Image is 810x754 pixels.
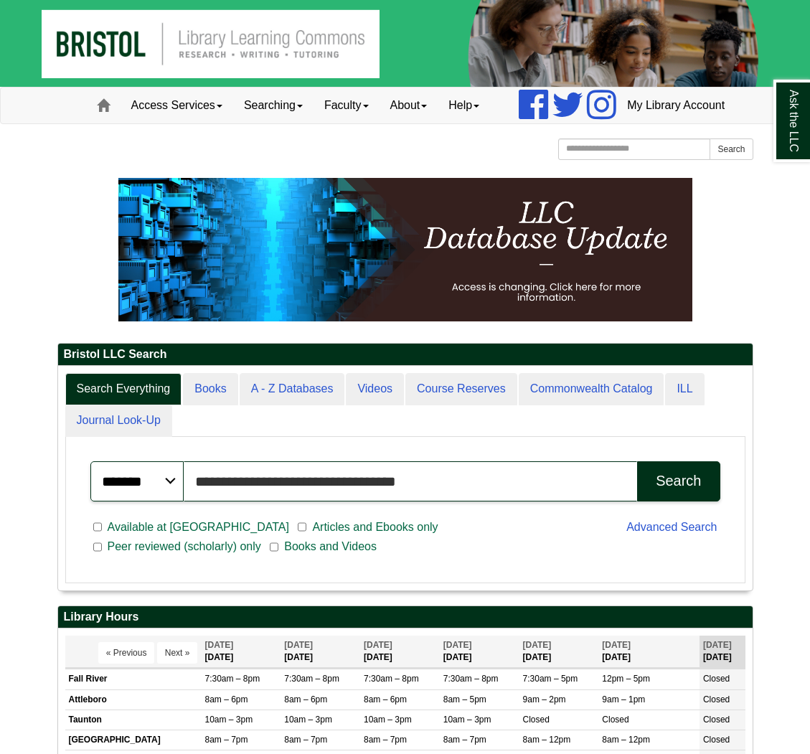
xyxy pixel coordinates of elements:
[523,640,552,650] span: [DATE]
[364,715,412,725] span: 10am – 3pm
[703,694,730,704] span: Closed
[204,674,260,684] span: 7:30am – 8pm
[240,373,345,405] a: A - Z Databases
[364,735,407,745] span: 8am – 7pm
[523,715,550,725] span: Closed
[58,344,753,366] h2: Bristol LLC Search
[523,674,578,684] span: 7:30am – 5pm
[440,636,519,668] th: [DATE]
[183,373,237,405] a: Books
[700,636,745,668] th: [DATE]
[204,640,233,650] span: [DATE]
[519,373,664,405] a: Commonwealth Catalog
[233,88,314,123] a: Searching
[157,642,198,664] button: Next »
[360,636,440,668] th: [DATE]
[364,674,419,684] span: 7:30am – 8pm
[65,689,202,710] td: Attleboro
[93,541,102,554] input: Peer reviewed (scholarly) only
[204,694,248,704] span: 8am – 6pm
[703,735,730,745] span: Closed
[65,669,202,689] td: Fall River
[118,178,692,321] img: HTML tutorial
[380,88,438,123] a: About
[65,405,172,437] a: Journal Look-Up
[204,735,248,745] span: 8am – 7pm
[65,373,182,405] a: Search Everything
[703,715,730,725] span: Closed
[616,88,735,123] a: My Library Account
[405,373,517,405] a: Course Reserves
[602,640,631,650] span: [DATE]
[284,694,327,704] span: 8am – 6pm
[602,735,650,745] span: 8am – 12pm
[438,88,490,123] a: Help
[284,735,327,745] span: 8am – 7pm
[270,541,278,554] input: Books and Videos
[121,88,233,123] a: Access Services
[598,636,700,668] th: [DATE]
[65,710,202,730] td: Taunton
[102,519,295,536] span: Available at [GEOGRAPHIC_DATA]
[201,636,281,668] th: [DATE]
[306,519,443,536] span: Articles and Ebooks only
[710,138,753,160] button: Search
[65,730,202,750] td: [GEOGRAPHIC_DATA]
[284,640,313,650] span: [DATE]
[346,373,404,405] a: Videos
[364,640,392,650] span: [DATE]
[298,521,306,534] input: Articles and Ebooks only
[284,674,339,684] span: 7:30am – 8pm
[703,674,730,684] span: Closed
[364,694,407,704] span: 8am – 6pm
[656,473,701,489] div: Search
[98,642,155,664] button: « Previous
[523,735,571,745] span: 8am – 12pm
[637,461,720,501] button: Search
[281,636,360,668] th: [DATE]
[102,538,267,555] span: Peer reviewed (scholarly) only
[703,640,732,650] span: [DATE]
[602,694,645,704] span: 9am – 1pm
[443,640,472,650] span: [DATE]
[523,694,566,704] span: 9am – 2pm
[443,674,499,684] span: 7:30am – 8pm
[93,521,102,534] input: Available at [GEOGRAPHIC_DATA]
[602,674,650,684] span: 12pm – 5pm
[443,715,491,725] span: 10am – 3pm
[443,694,486,704] span: 8am – 5pm
[602,715,628,725] span: Closed
[204,715,253,725] span: 10am – 3pm
[278,538,382,555] span: Books and Videos
[443,735,486,745] span: 8am – 7pm
[519,636,599,668] th: [DATE]
[58,606,753,628] h2: Library Hours
[665,373,704,405] a: ILL
[284,715,332,725] span: 10am – 3pm
[314,88,380,123] a: Faculty
[626,521,717,533] a: Advanced Search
